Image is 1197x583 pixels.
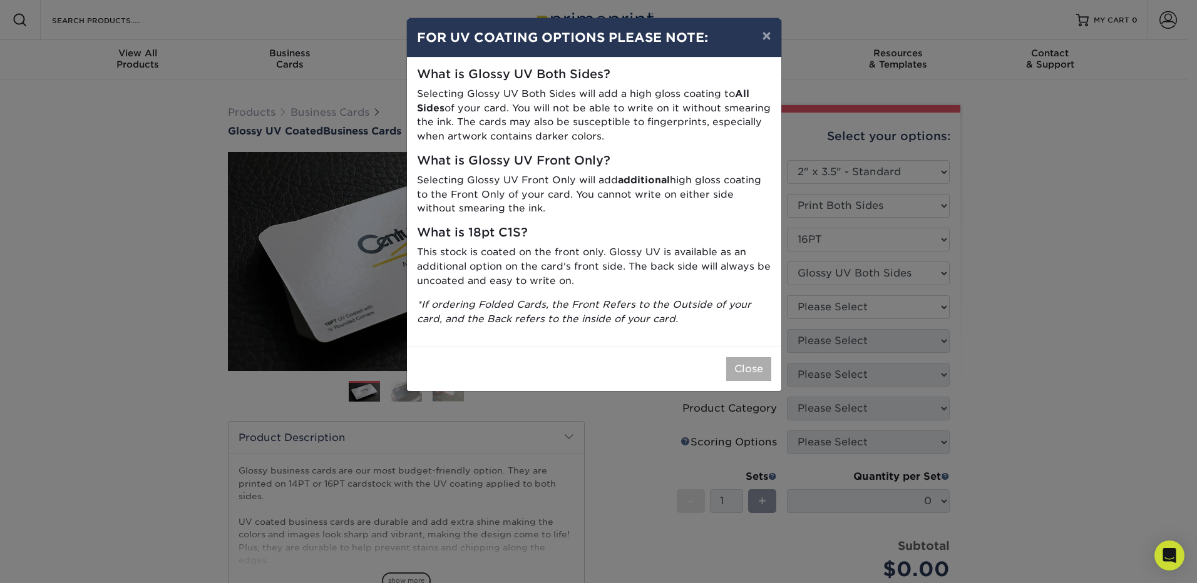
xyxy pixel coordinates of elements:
h5: What is Glossy UV Front Only? [417,154,771,168]
strong: All Sides [417,88,749,114]
button: Close [726,357,771,381]
h5: What is 18pt C1S? [417,226,771,240]
p: Selecting Glossy UV Both Sides will add a high gloss coating to of your card. You will not be abl... [417,87,771,144]
div: Open Intercom Messenger [1154,540,1184,570]
strong: additional [618,174,670,186]
p: Selecting Glossy UV Front Only will add high gloss coating to the Front Only of your card. You ca... [417,173,771,216]
h4: FOR UV COATING OPTIONS PLEASE NOTE: [417,28,771,47]
button: × [752,18,781,53]
h5: What is Glossy UV Both Sides? [417,68,771,82]
p: This stock is coated on the front only. Glossy UV is available as an additional option on the car... [417,245,771,288]
i: *If ordering Folded Cards, the Front Refers to the Outside of your card, and the Back refers to t... [417,298,751,325]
